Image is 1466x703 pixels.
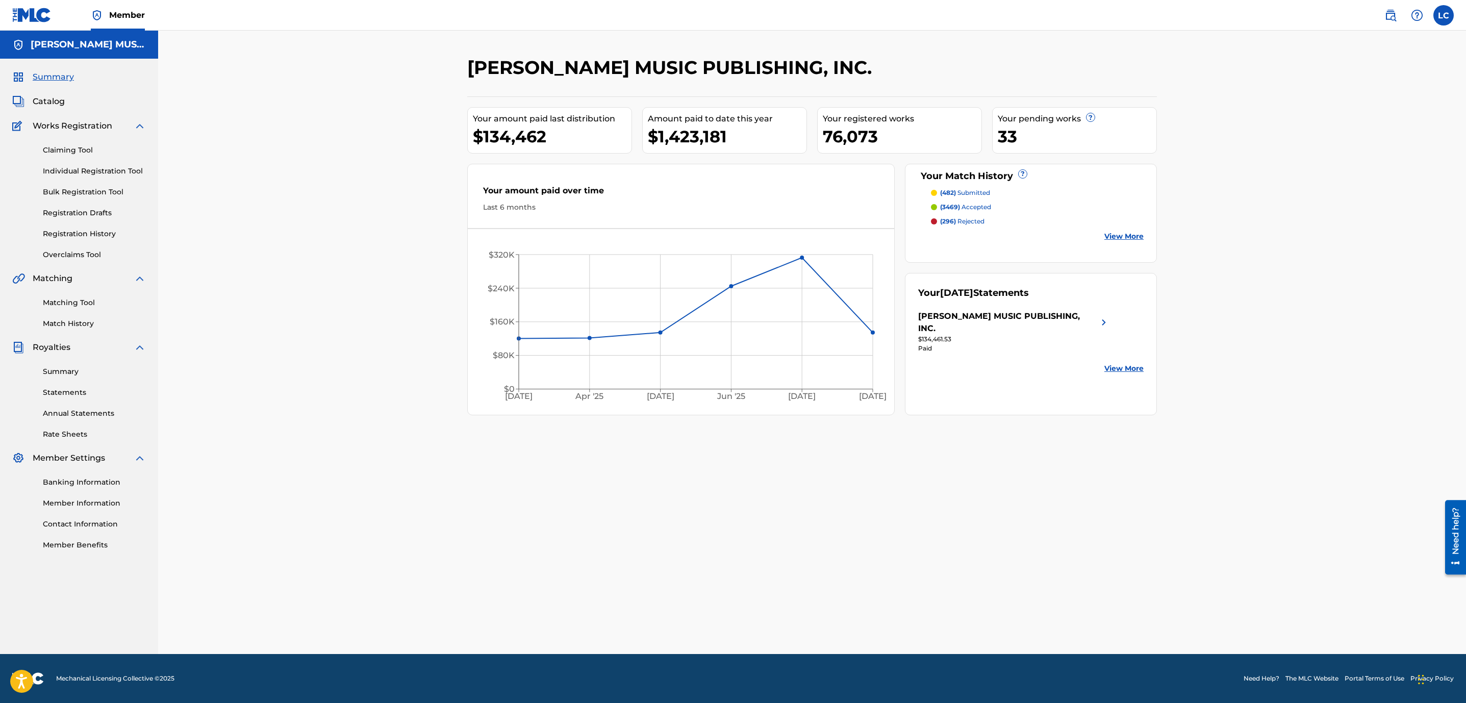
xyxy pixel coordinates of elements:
[940,287,973,298] span: [DATE]
[43,498,146,509] a: Member Information
[43,387,146,398] a: Statements
[940,217,984,226] p: rejected
[940,203,960,211] span: (3469)
[467,56,877,79] h2: [PERSON_NAME] MUSIC PUBLISHING, INC.
[1019,170,1027,178] span: ?
[1285,674,1338,683] a: The MLC Website
[43,366,146,377] a: Summary
[940,188,990,197] p: submitted
[931,217,1144,226] a: (296) rejected
[648,113,806,125] div: Amount paid to date this year
[33,71,74,83] span: Summary
[43,477,146,488] a: Banking Information
[1380,5,1401,26] a: Public Search
[33,452,105,464] span: Member Settings
[998,113,1156,125] div: Your pending works
[918,310,1098,335] div: [PERSON_NAME] MUSIC PUBLISHING, INC.
[505,391,533,401] tspan: [DATE]
[1104,363,1144,374] a: View More
[483,202,879,213] div: Last 6 months
[43,297,146,308] a: Matching Tool
[43,229,146,239] a: Registration History
[1244,674,1279,683] a: Need Help?
[1345,674,1404,683] a: Portal Terms of Use
[1410,674,1454,683] a: Privacy Policy
[43,249,146,260] a: Overclaims Tool
[91,9,103,21] img: Top Rightsholder
[940,189,956,196] span: (482)
[1415,654,1466,703] iframe: Chat Widget
[483,185,879,202] div: Your amount paid over time
[1433,5,1454,26] div: User Menu
[43,408,146,419] a: Annual Statements
[493,350,515,360] tspan: $80K
[998,125,1156,148] div: 33
[43,145,146,156] a: Claiming Tool
[12,452,24,464] img: Member Settings
[12,71,24,83] img: Summary
[109,9,145,21] span: Member
[648,125,806,148] div: $1,423,181
[33,120,112,132] span: Works Registration
[12,39,24,51] img: Accounts
[918,169,1144,183] div: Your Match History
[43,519,146,530] a: Contact Information
[473,113,631,125] div: Your amount paid last distribution
[788,391,816,401] tspan: [DATE]
[918,286,1029,300] div: Your Statements
[918,344,1110,353] div: Paid
[43,208,146,218] a: Registration Drafts
[1407,5,1427,26] div: Help
[12,120,26,132] img: Works Registration
[473,125,631,148] div: $134,462
[134,120,146,132] img: expand
[33,341,70,354] span: Royalties
[43,166,146,177] a: Individual Registration Tool
[931,188,1144,197] a: (482) submitted
[918,335,1110,344] div: $134,461.53
[1086,113,1095,121] span: ?
[12,71,74,83] a: SummarySummary
[134,452,146,464] img: expand
[43,429,146,440] a: Rate Sheets
[940,203,991,212] p: accepted
[1098,310,1110,335] img: right chevron icon
[12,8,52,22] img: MLC Logo
[33,272,72,285] span: Matching
[56,674,174,683] span: Mechanical Licensing Collective © 2025
[489,250,515,260] tspan: $320K
[12,95,24,108] img: Catalog
[12,672,44,685] img: logo
[134,272,146,285] img: expand
[12,341,24,354] img: Royalties
[31,39,146,51] h5: MAXIMO AGUIRRE MUSIC PUBLISHING, INC.
[1384,9,1397,21] img: search
[1411,9,1423,21] img: help
[717,391,745,401] tspan: Jun '25
[43,318,146,329] a: Match History
[12,95,65,108] a: CatalogCatalog
[134,341,146,354] img: expand
[43,187,146,197] a: Bulk Registration Tool
[823,125,981,148] div: 76,073
[488,284,515,293] tspan: $240K
[12,272,25,285] img: Matching
[43,540,146,550] a: Member Benefits
[647,391,674,401] tspan: [DATE]
[575,391,603,401] tspan: Apr '25
[1418,664,1424,695] div: Drag
[504,384,515,394] tspan: $0
[940,217,956,225] span: (296)
[823,113,981,125] div: Your registered works
[490,317,515,327] tspan: $160K
[918,310,1110,353] a: [PERSON_NAME] MUSIC PUBLISHING, INC.right chevron icon$134,461.53Paid
[931,203,1144,212] a: (3469) accepted
[859,391,887,401] tspan: [DATE]
[1437,496,1466,579] iframe: Resource Center
[1104,231,1144,242] a: View More
[33,95,65,108] span: Catalog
